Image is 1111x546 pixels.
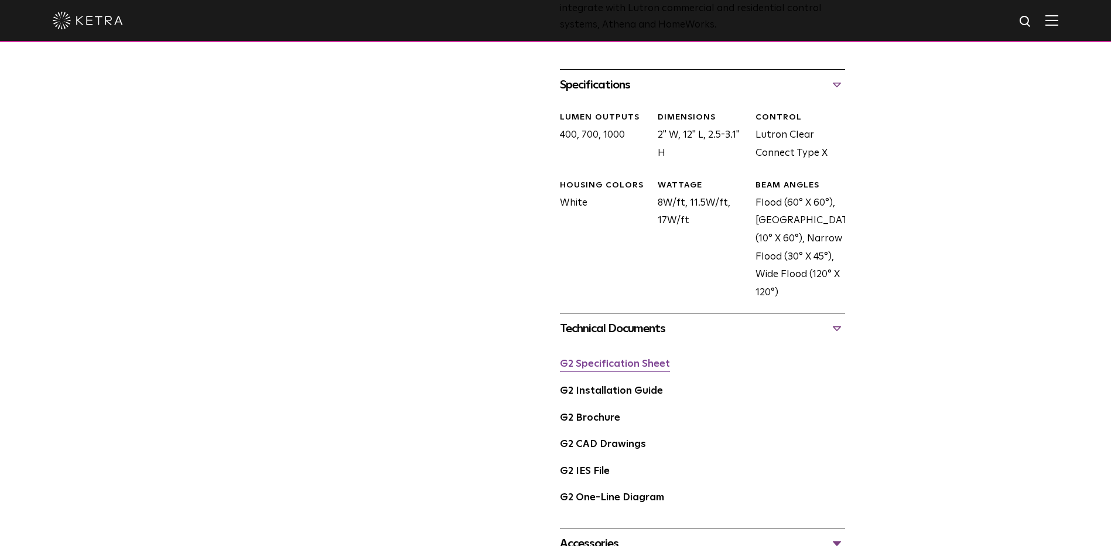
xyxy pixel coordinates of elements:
[747,112,845,162] div: Lutron Clear Connect Type X
[560,180,649,192] div: HOUSING COLORS
[560,466,610,476] a: G2 IES File
[756,112,845,124] div: CONTROL
[649,180,747,302] div: 8W/ft, 11.5W/ft, 17W/ft
[560,386,663,396] a: G2 Installation Guide
[560,112,649,124] div: LUMEN OUTPUTS
[551,180,649,302] div: White
[560,493,664,503] a: G2 One-Line Diagram
[756,180,845,192] div: BEAM ANGLES
[560,413,620,423] a: G2 Brochure
[747,180,845,302] div: Flood (60° X 60°), [GEOGRAPHIC_DATA] (10° X 60°), Narrow Flood (30° X 45°), Wide Flood (120° X 120°)
[1018,15,1033,29] img: search icon
[649,112,747,162] div: 2" W, 12" L, 2.5-3.1" H
[551,112,649,162] div: 400, 700, 1000
[560,319,845,338] div: Technical Documents
[560,439,646,449] a: G2 CAD Drawings
[1045,15,1058,26] img: Hamburger%20Nav.svg
[560,76,845,94] div: Specifications
[560,359,670,369] a: G2 Specification Sheet
[658,180,747,192] div: WATTAGE
[53,12,123,29] img: ketra-logo-2019-white
[658,112,747,124] div: DIMENSIONS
